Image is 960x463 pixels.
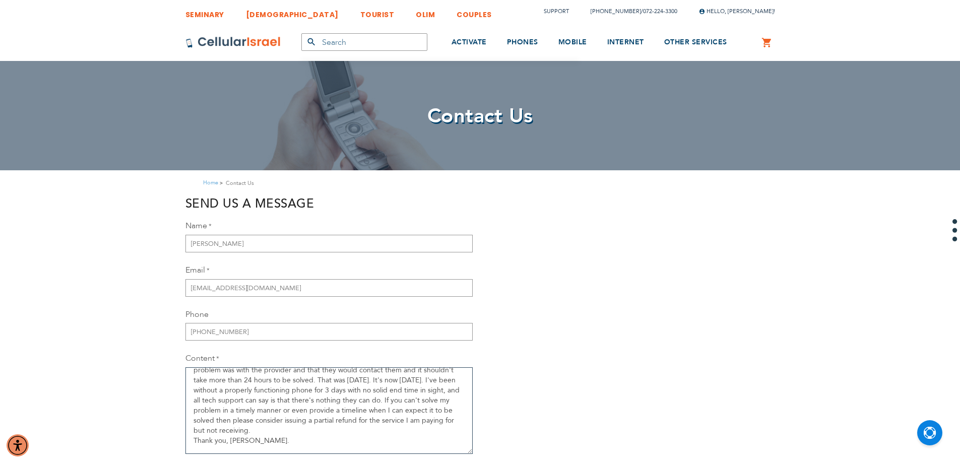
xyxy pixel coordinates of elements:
a: Support [544,8,569,15]
a: OTHER SERVICES [664,24,727,61]
li: / [581,4,677,19]
span: ACTIVATE [452,37,487,47]
strong: Contact Us [226,178,254,188]
span: INTERNET [607,37,644,47]
textarea: Content [185,367,473,454]
a: ACTIVATE [452,24,487,61]
label: Content [185,353,219,364]
span: OTHER SERVICES [664,37,727,47]
a: TOURIST [360,3,395,21]
a: OLIM [416,3,435,21]
input: Email [185,279,473,297]
a: [PHONE_NUMBER] [591,8,641,15]
a: [DEMOGRAPHIC_DATA] [246,3,339,21]
a: INTERNET [607,24,644,61]
a: SEMINARY [185,3,224,21]
span: Hello, [PERSON_NAME]! [699,8,775,15]
span: MOBILE [558,37,587,47]
div: Accessibility Menu [7,434,29,456]
a: 072-224-3300 [643,8,677,15]
input: Search [301,33,427,51]
span: PHONES [507,37,538,47]
input: Phone [185,323,473,341]
label: Phone [185,309,209,320]
a: MOBILE [558,24,587,61]
img: Cellular Israel Logo [185,36,281,48]
label: Email [185,264,210,276]
span: Contact Us [427,102,533,130]
label: Name [185,220,212,232]
h3: Send us a message [185,195,473,213]
a: COUPLES [457,3,492,21]
a: PHONES [507,24,538,61]
a: Home [203,179,218,186]
input: Name [185,235,473,252]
